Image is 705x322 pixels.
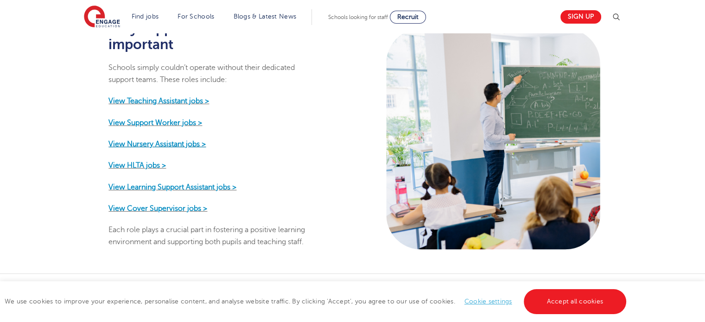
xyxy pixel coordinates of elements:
p: Each role plays a crucial part in fostering a positive learning environment and supporting both p... [108,224,315,248]
a: View HLTA jobs > [108,161,166,170]
strong: Why support staff are so important [108,20,266,52]
a: Sign up [560,10,601,24]
span: We use cookies to improve your experience, personalise content, and analyse website traffic. By c... [5,298,629,305]
a: View Teaching Assistant jobs > [108,97,209,105]
a: View Cover Supervisor jobs > [108,204,207,212]
a: View Nursery Assistant jobs > [108,140,206,148]
img: Engage Education [84,6,120,29]
a: View Learning Support Assistant jobs > [108,183,236,191]
a: Accept all cookies [524,289,627,314]
a: For Schools [178,13,214,20]
a: Cookie settings [464,298,512,305]
p: Schools simply couldn’t operate without their dedicated support teams. These roles include: [108,61,315,86]
span: Recruit [397,13,419,20]
a: Blogs & Latest News [234,13,297,20]
a: View Support Worker jobs > [108,118,202,126]
a: Recruit [390,11,426,24]
span: Schools looking for staff [328,14,388,20]
a: Find jobs [132,13,159,20]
